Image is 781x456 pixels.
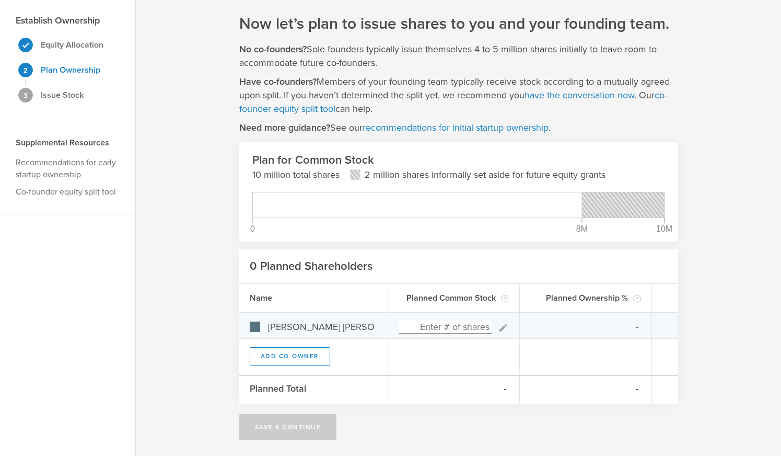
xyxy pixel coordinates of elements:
[265,321,377,334] input: Enter co-owner name
[250,259,372,274] h2: 0 Planned Shareholders
[239,76,317,87] strong: Have co-founders?
[239,14,669,35] h1: Now let’s plan to issue shares to you and your founding team.
[24,67,28,74] span: 2
[239,42,678,70] p: Sole founders typically issue themselves 4 to 5 million shares initially to leave room to accommo...
[388,284,520,312] div: Planned Common Stock
[239,75,678,116] p: Members of your founding team typically receive stock according to a mutually agreed upon split. ...
[363,122,549,133] a: recommendations for initial startup ownership
[365,168,605,181] p: 2 million shares informally set aside for future equity grants
[24,92,28,99] span: 3
[252,153,665,168] h2: Plan for Common Stock
[16,157,116,180] a: Recommendations for early startup ownership
[16,187,116,197] a: Co-founder equity split tool
[239,284,388,312] div: Name
[399,321,493,334] input: Enter # of shares
[41,65,100,75] strong: Plan Ownership
[41,40,103,50] strong: Equity Allocation
[239,121,551,134] p: See our .
[239,43,307,55] strong: No co-founders?
[16,138,109,148] strong: Supplemental Resources
[520,284,652,312] div: Planned Ownership %
[576,225,588,233] div: 8M
[16,14,100,27] h3: Establish Ownership
[250,347,330,366] button: Add Co-Owner
[239,122,330,133] strong: Need more guidance?
[252,168,340,181] p: 10 million total shares
[656,225,672,233] div: 10M
[524,89,634,101] a: have the conversation now
[250,225,255,233] div: 0
[41,90,84,100] strong: Issue Stock
[239,375,388,404] div: Planned Total
[388,375,520,404] div: -
[729,374,781,425] iframe: Chat Widget
[520,375,652,404] div: -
